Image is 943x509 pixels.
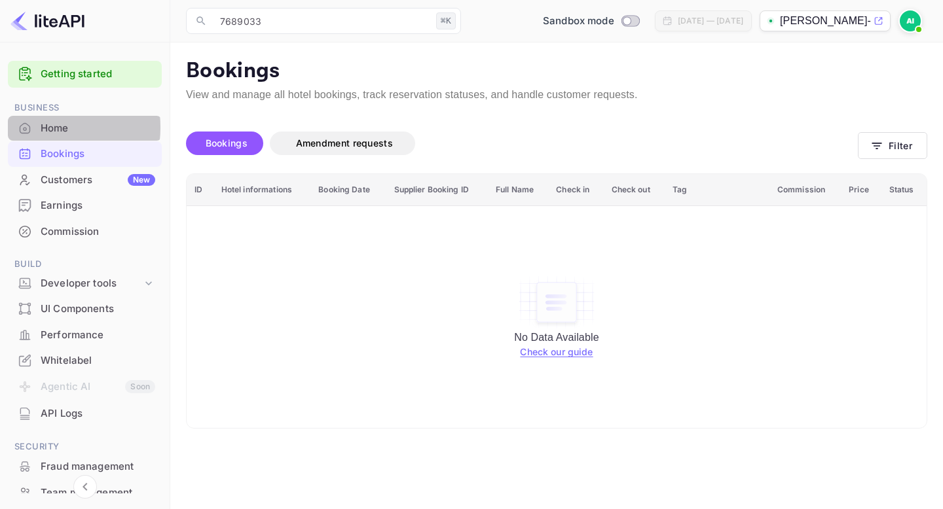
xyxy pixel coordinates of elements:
[8,272,162,295] div: Developer tools
[41,121,155,136] div: Home
[858,132,927,159] button: Filter
[41,198,155,213] div: Earnings
[8,219,162,245] div: Commission
[8,454,162,480] div: Fraud management
[8,348,162,374] div: Whitelabel
[310,174,386,206] th: Booking Date
[514,330,599,345] p: No Data Available
[73,475,97,499] button: Collapse navigation
[8,116,162,141] div: Home
[8,296,162,322] div: UI Components
[41,302,155,317] div: UI Components
[8,323,162,348] div: Performance
[665,174,769,206] th: Tag
[41,406,155,421] div: API Logs
[41,173,155,188] div: Customers
[8,480,162,506] div: Team management
[8,61,162,88] div: Getting started
[8,401,162,425] a: API Logs
[206,137,248,149] span: Bookings
[881,174,927,206] th: Status
[8,219,162,243] a: Commission
[548,174,603,206] th: Check in
[8,440,162,454] span: Security
[538,14,644,29] div: Switch to Production mode
[436,12,456,29] div: ⌘K
[517,275,596,330] img: empty-state-table.svg
[8,141,162,166] a: Bookings
[769,174,841,206] th: Commission
[186,58,927,84] p: Bookings
[8,257,162,272] span: Build
[186,87,927,103] p: View and manage all hotel bookings, track reservation statuses, and handle customer requests.
[10,10,84,31] img: LiteAPI logo
[543,14,614,29] span: Sandbox mode
[8,167,162,193] div: CustomersNew
[8,296,162,321] a: UI Components
[841,174,881,206] th: Price
[8,101,162,115] span: Business
[8,480,162,504] a: Team management
[900,10,921,31] img: Ali IHNOUSSA
[678,15,743,27] div: [DATE] — [DATE]
[41,147,155,162] div: Bookings
[8,323,162,347] a: Performance
[8,401,162,427] div: API Logs
[8,141,162,167] div: Bookings
[8,167,162,192] a: CustomersNew
[780,13,871,29] p: [PERSON_NAME]-u76iy.nui...
[212,8,431,34] input: Search (e.g. bookings, documentation)
[187,174,927,428] table: booking table
[128,174,155,186] div: New
[488,174,548,206] th: Full Name
[41,328,155,343] div: Performance
[8,348,162,372] a: Whitelabel
[8,193,162,217] a: Earnings
[520,346,593,357] a: Check our guide
[41,224,155,239] div: Commission
[386,174,489,206] th: Supplier Booking ID
[604,174,665,206] th: Check out
[41,485,155,500] div: Team management
[41,353,155,368] div: Whitelabel
[186,132,858,155] div: account-settings tabs
[8,193,162,219] div: Earnings
[8,116,162,140] a: Home
[213,174,311,206] th: Hotel informations
[41,459,155,474] div: Fraud management
[296,137,393,149] span: Amendment requests
[41,67,155,82] a: Getting started
[187,174,213,206] th: ID
[8,454,162,478] a: Fraud management
[41,276,142,291] div: Developer tools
